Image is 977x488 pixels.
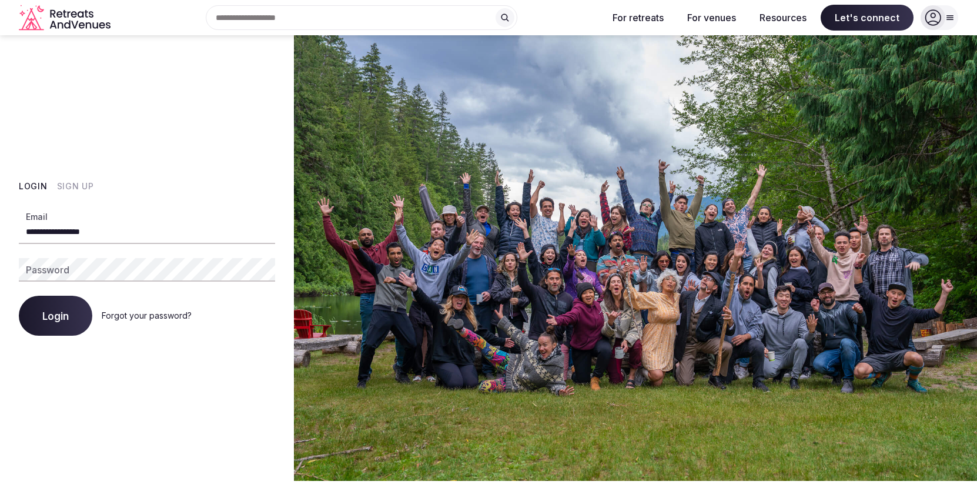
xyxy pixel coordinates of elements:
[102,310,192,320] a: Forgot your password?
[42,310,69,322] span: Login
[19,296,92,336] button: Login
[603,5,673,31] button: For retreats
[19,181,48,192] button: Login
[750,5,816,31] button: Resources
[24,211,50,223] label: Email
[678,5,745,31] button: For venues
[19,5,113,31] a: Visit the homepage
[19,5,113,31] svg: Retreats and Venues company logo
[57,181,94,192] button: Sign Up
[821,5,914,31] span: Let's connect
[294,35,977,481] img: My Account Background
